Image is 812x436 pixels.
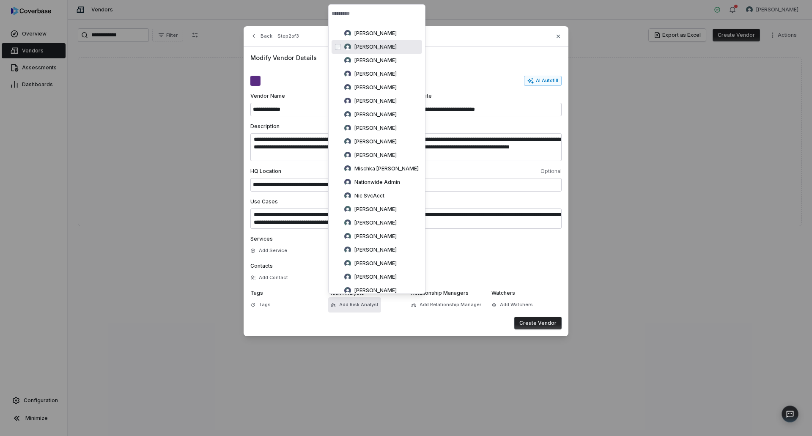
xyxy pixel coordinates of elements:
[250,263,273,269] span: Contacts
[344,274,351,280] img: Shad Cummins avatar
[250,168,404,175] span: HQ Location
[250,93,324,99] span: Vendor Name
[354,165,419,172] span: Mischka [PERSON_NAME]
[354,152,397,159] span: [PERSON_NAME]
[354,247,397,253] span: [PERSON_NAME]
[354,125,397,132] span: [PERSON_NAME]
[344,30,351,37] img: Anita Ritter avatar
[344,98,351,104] img: Kourtney Shields avatar
[354,287,397,294] span: [PERSON_NAME]
[344,57,351,64] img: Chadd Myers avatar
[331,290,364,296] span: Risk Analysts
[354,111,397,118] span: [PERSON_NAME]
[524,76,562,86] button: AI Autofill
[354,57,397,64] span: [PERSON_NAME]
[344,84,351,91] img: Jackie Gawronski avatar
[354,98,397,104] span: [PERSON_NAME]
[354,138,397,145] span: [PERSON_NAME]
[344,44,351,50] img: Brittany Durbin avatar
[354,44,397,50] span: [PERSON_NAME]
[248,243,290,258] button: Add Service
[354,274,397,280] span: [PERSON_NAME]
[327,93,401,99] span: Required
[344,111,351,118] img: Laura Sayre avatar
[344,152,351,159] img: Melvin Baez avatar
[250,53,562,62] span: Modify Vendor Details
[354,84,397,91] span: [PERSON_NAME]
[411,290,469,296] span: Relationship Managers
[277,33,299,39] span: Step 2 of 3
[354,192,384,199] span: Nic SvcAcct
[339,302,379,308] span: Add Risk Analyst
[248,270,291,285] button: Add Contact
[344,260,351,267] img: Sean Wozniak avatar
[344,71,351,77] img: Dylan Cline avatar
[489,297,535,313] button: Add Watchers
[411,93,562,99] span: Website
[354,206,397,213] span: [PERSON_NAME]
[491,290,515,296] span: Watchers
[344,125,351,132] img: Lisa Chapman avatar
[328,23,425,328] div: Suggestions
[344,247,351,253] img: Sam Shaner avatar
[250,290,263,296] span: Tags
[354,219,397,226] span: [PERSON_NAME]
[344,287,351,294] img: Vanessa Attoh avatar
[250,198,278,205] span: Use Cases
[344,138,351,145] img: Melanie Lorent avatar
[354,233,397,240] span: [PERSON_NAME]
[344,206,351,213] img: Nic Weilbacher avatar
[354,30,397,37] span: [PERSON_NAME]
[344,179,351,186] img: Nationwide Admin avatar
[408,168,562,175] span: Optional
[354,260,397,267] span: [PERSON_NAME]
[344,192,351,199] img: Nic SvcAcct avatar
[354,71,397,77] span: [PERSON_NAME]
[250,123,280,129] span: Description
[514,317,562,329] button: Create Vendor
[344,219,351,226] img: Nikki Munk avatar
[344,233,351,240] img: REKHA KOTHANDARAMAN avatar
[259,302,271,308] span: Tags
[354,179,400,186] span: Nationwide Admin
[420,302,481,308] span: Add Relationship Manager
[248,28,275,44] button: Back
[344,165,351,172] img: Mischka Nusbaum avatar
[250,236,273,242] span: Services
